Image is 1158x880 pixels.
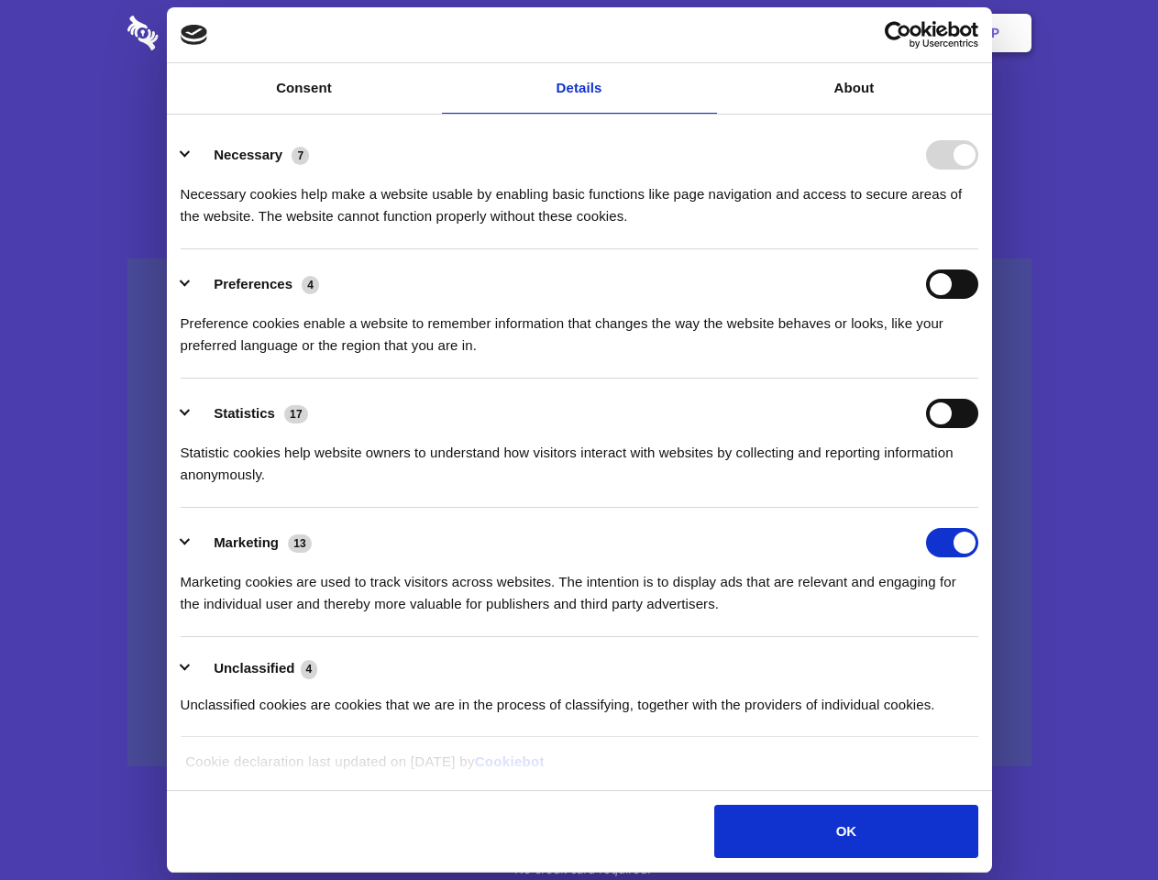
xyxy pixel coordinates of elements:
div: Necessary cookies help make a website usable by enabling basic functions like page navigation and... [181,170,978,227]
span: 17 [284,405,308,423]
div: Unclassified cookies are cookies that we are in the process of classifying, together with the pro... [181,680,978,716]
a: Wistia video thumbnail [127,258,1031,767]
span: 13 [288,534,312,553]
button: Marketing (13) [181,528,324,557]
a: Login [832,5,911,61]
a: Consent [167,63,442,114]
img: logo-wordmark-white-trans-d4663122ce5f474addd5e946df7df03e33cb6a1c49d2221995e7729f52c070b2.svg [127,16,284,50]
a: Details [442,63,717,114]
a: Cookiebot [475,753,545,769]
div: Marketing cookies are used to track visitors across websites. The intention is to display ads tha... [181,557,978,615]
h1: Eliminate Slack Data Loss. [127,82,1031,148]
label: Preferences [214,276,292,291]
h4: Auto-redaction of sensitive data, encrypted data sharing and self-destructing private chats. Shar... [127,167,1031,227]
button: Necessary (7) [181,140,321,170]
label: Necessary [214,147,282,162]
button: OK [714,805,977,858]
iframe: Drift Widget Chat Controller [1066,788,1136,858]
a: Pricing [538,5,618,61]
button: Statistics (17) [181,399,320,428]
button: Unclassified (4) [181,657,329,680]
a: Usercentrics Cookiebot - opens in a new window [818,21,978,49]
a: About [717,63,992,114]
div: Preference cookies enable a website to remember information that changes the way the website beha... [181,299,978,357]
label: Marketing [214,534,279,550]
img: logo [181,25,208,45]
label: Statistics [214,405,275,421]
a: Contact [744,5,828,61]
span: 4 [302,276,319,294]
span: 4 [301,660,318,678]
span: 7 [292,147,309,165]
div: Cookie declaration last updated on [DATE] by [171,751,987,786]
div: Statistic cookies help website owners to understand how visitors interact with websites by collec... [181,428,978,486]
button: Preferences (4) [181,269,331,299]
